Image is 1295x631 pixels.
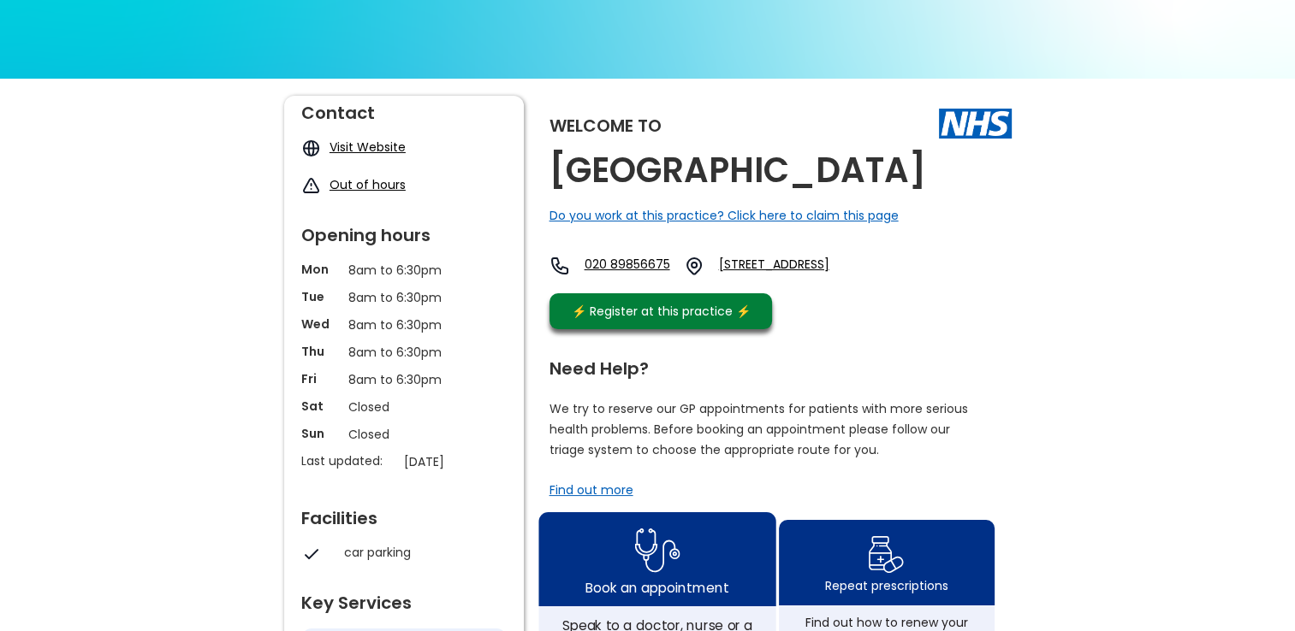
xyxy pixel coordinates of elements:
[301,452,395,469] p: Last updated:
[301,398,340,415] p: Sat
[549,351,995,377] div: Need Help?
[868,532,905,577] img: repeat prescription icon
[301,501,507,527] div: Facilities
[549,117,662,134] div: Welcome to
[301,370,340,387] p: Fri
[549,151,926,190] h2: [GEOGRAPHIC_DATA]
[549,481,633,498] a: Find out more
[549,293,772,329] a: ⚡️ Register at this practice ⚡️
[825,577,948,594] div: Repeat prescriptions
[301,315,340,333] p: Wed
[684,256,704,276] img: practice location icon
[348,315,460,334] p: 8am to 6:30pm
[301,176,321,196] img: exclamation icon
[301,261,340,278] p: Mon
[348,370,460,389] p: 8am to 6:30pm
[301,139,321,158] img: globe icon
[330,176,406,193] a: Out of hours
[549,207,899,224] a: Do you work at this practice? Click here to claim this page
[585,256,670,276] a: 020 89856675
[348,343,460,362] p: 8am to 6:30pm
[634,522,680,578] img: book appointment icon
[549,398,969,460] p: We try to reserve our GP appointments for patients with more serious health problems. Before book...
[330,139,406,156] a: Visit Website
[404,452,515,471] p: [DATE]
[348,261,460,280] p: 8am to 6:30pm
[301,288,340,305] p: Tue
[348,425,460,444] p: Closed
[344,544,498,561] div: car parking
[585,577,728,596] div: Book an appointment
[301,586,507,611] div: Key Services
[301,425,340,442] p: Sun
[563,302,760,321] div: ⚡️ Register at this practice ⚡️
[719,256,890,276] a: [STREET_ADDRESS]
[348,288,460,307] p: 8am to 6:30pm
[939,109,1012,138] img: The NHS logo
[301,343,340,360] p: Thu
[301,96,507,121] div: Contact
[348,398,460,416] p: Closed
[301,218,507,244] div: Opening hours
[549,256,570,276] img: telephone icon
